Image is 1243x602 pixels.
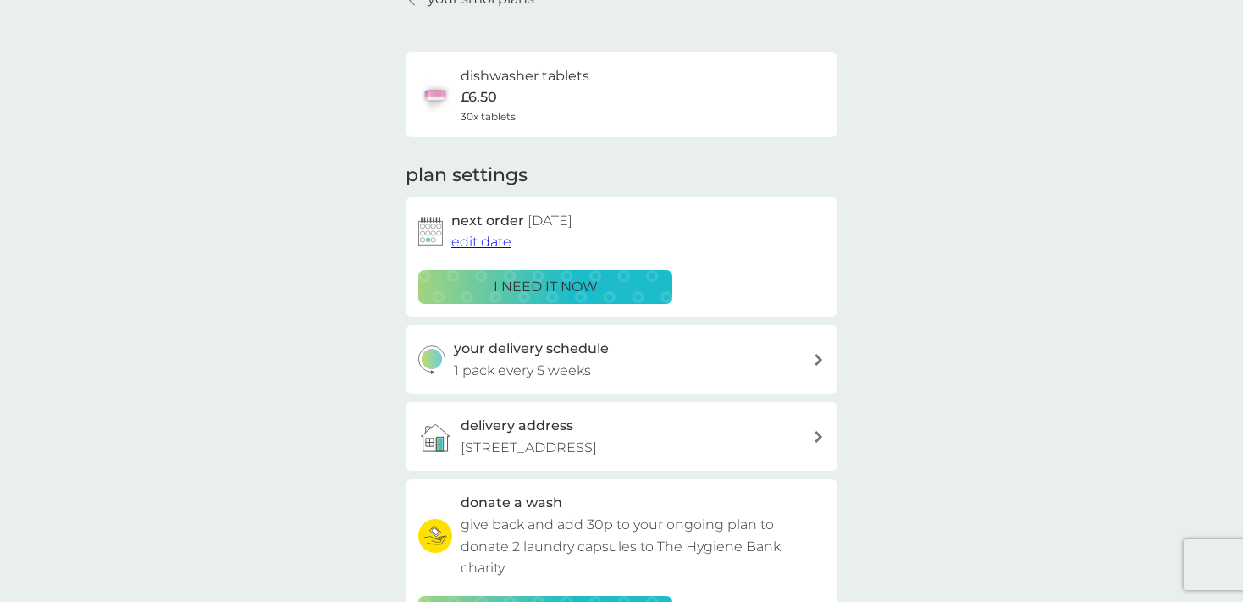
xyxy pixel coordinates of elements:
h3: delivery address [461,415,573,437]
span: edit date [451,234,511,250]
h3: your delivery schedule [454,338,609,360]
button: edit date [451,231,511,253]
h6: dishwasher tablets [461,65,589,87]
h2: plan settings [406,163,528,189]
p: £6.50 [461,86,497,108]
span: 30x tablets [461,108,516,124]
img: dishwasher tablets [418,78,452,112]
h3: donate a wash [461,492,562,514]
button: your delivery schedule1 pack every 5 weeks [406,325,837,394]
a: delivery address[STREET_ADDRESS] [406,402,837,471]
p: [STREET_ADDRESS] [461,437,597,459]
p: 1 pack every 5 weeks [454,360,591,382]
button: i need it now [418,270,672,304]
p: i need it now [494,276,598,298]
span: [DATE] [528,213,572,229]
h2: next order [451,210,572,232]
p: give back and add 30p to your ongoing plan to donate 2 laundry capsules to The Hygiene Bank charity. [461,514,825,579]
